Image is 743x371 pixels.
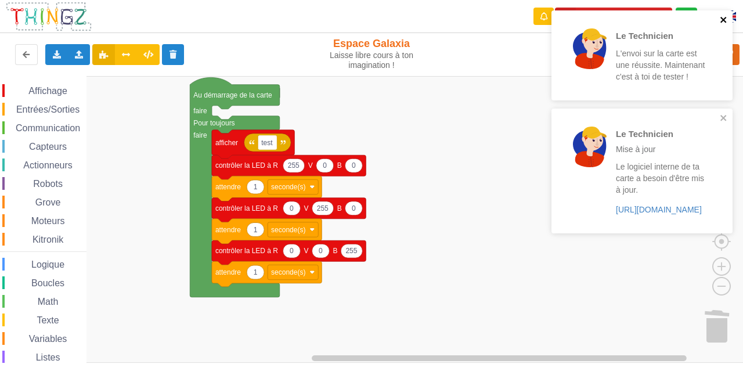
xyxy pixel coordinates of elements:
[254,183,258,191] text: 1
[271,183,305,191] text: seconde(s)
[215,204,278,212] text: contrôler la LED à R
[193,106,207,114] text: faire
[337,204,342,212] text: B
[35,315,60,325] span: Texte
[319,247,323,255] text: 0
[271,268,305,276] text: seconde(s)
[31,179,64,189] span: Robots
[254,225,258,233] text: 1
[309,51,434,70] div: Laisse libre cours à ton imagination !
[215,183,241,191] text: attendre
[15,105,81,114] span: Entrées/Sorties
[317,204,329,212] text: 255
[34,197,63,207] span: Grove
[616,143,706,155] p: Mise à jour
[304,204,308,212] text: V
[215,268,241,276] text: attendre
[34,352,62,362] span: Listes
[288,161,300,170] text: 255
[5,1,92,32] img: thingz_logo.png
[30,278,66,288] span: Boucles
[333,247,337,255] text: B
[215,247,278,255] text: contrôler la LED à R
[337,161,342,170] text: B
[304,247,308,255] text: V
[720,113,728,124] button: close
[30,216,67,226] span: Moteurs
[555,8,672,26] button: Appairer une carte
[308,161,313,170] text: V
[271,225,305,233] text: seconde(s)
[193,118,235,127] text: Pour toujours
[261,138,273,146] text: test
[345,247,357,255] text: 255
[290,204,294,212] text: 0
[215,225,241,233] text: attendre
[21,160,74,170] span: Actionneurs
[36,297,60,307] span: Math
[616,48,706,82] p: L'envoi sur la carte est une réussite. Maintenant c'est à toi de tester !
[616,161,706,196] p: Le logiciel interne de ta carte a besoin d'être mis à jour.
[309,37,434,70] div: Espace Galaxia
[193,91,272,99] text: Au démarrage de la carte
[27,142,68,152] span: Capteurs
[193,131,207,139] text: faire
[215,138,238,146] text: afficher
[323,161,327,170] text: 0
[352,161,356,170] text: 0
[352,204,356,212] text: 0
[14,123,82,133] span: Communication
[30,260,66,269] span: Logique
[616,128,706,140] p: Le Technicien
[215,161,278,170] text: contrôler la LED à R
[27,334,69,344] span: Variables
[31,235,65,244] span: Kitronik
[27,86,68,96] span: Affichage
[616,205,702,214] a: [URL][DOMAIN_NAME]
[290,247,294,255] text: 0
[720,15,728,26] button: close
[254,268,258,276] text: 1
[616,30,706,42] p: Le Technicien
